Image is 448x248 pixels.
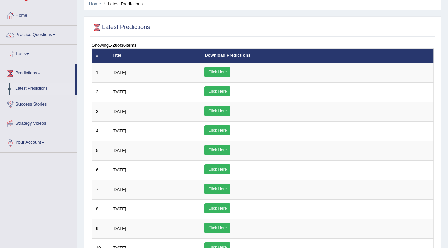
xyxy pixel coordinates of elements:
th: # [92,49,109,63]
a: Click Here [204,203,230,213]
td: 1 [92,63,109,83]
span: [DATE] [113,226,126,231]
b: 36 [121,43,126,48]
td: 7 [92,180,109,199]
th: Download Predictions [201,49,433,63]
a: Click Here [204,106,230,116]
a: Home [0,6,77,23]
a: Tests [0,45,77,61]
td: 4 [92,121,109,141]
span: [DATE] [113,187,126,192]
a: Latest Predictions [12,83,75,95]
span: [DATE] [113,128,126,133]
a: Click Here [204,223,230,233]
a: Home [89,1,101,6]
a: Click Here [204,125,230,135]
a: Click Here [204,184,230,194]
div: Showing of items. [92,42,434,48]
a: Click Here [204,86,230,96]
a: Your Account [0,133,77,150]
span: [DATE] [113,206,126,211]
b: 1-20 [109,43,117,48]
a: Click Here [204,145,230,155]
td: 6 [92,160,109,180]
span: [DATE] [113,89,126,94]
a: Click Here [204,164,230,174]
td: 5 [92,141,109,160]
span: [DATE] [113,109,126,114]
td: 8 [92,199,109,219]
a: Click Here [204,67,230,77]
a: Predictions [0,64,75,81]
a: Strategy Videos [0,114,77,131]
a: Practice Questions [0,26,77,42]
th: Title [109,49,201,63]
td: 3 [92,102,109,121]
td: 9 [92,219,109,238]
span: [DATE] [113,167,126,172]
li: Latest Predictions [102,1,143,7]
a: Success Stories [0,95,77,112]
td: 2 [92,82,109,102]
span: [DATE] [113,148,126,153]
h2: Latest Predictions [92,22,150,32]
span: [DATE] [113,70,126,75]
